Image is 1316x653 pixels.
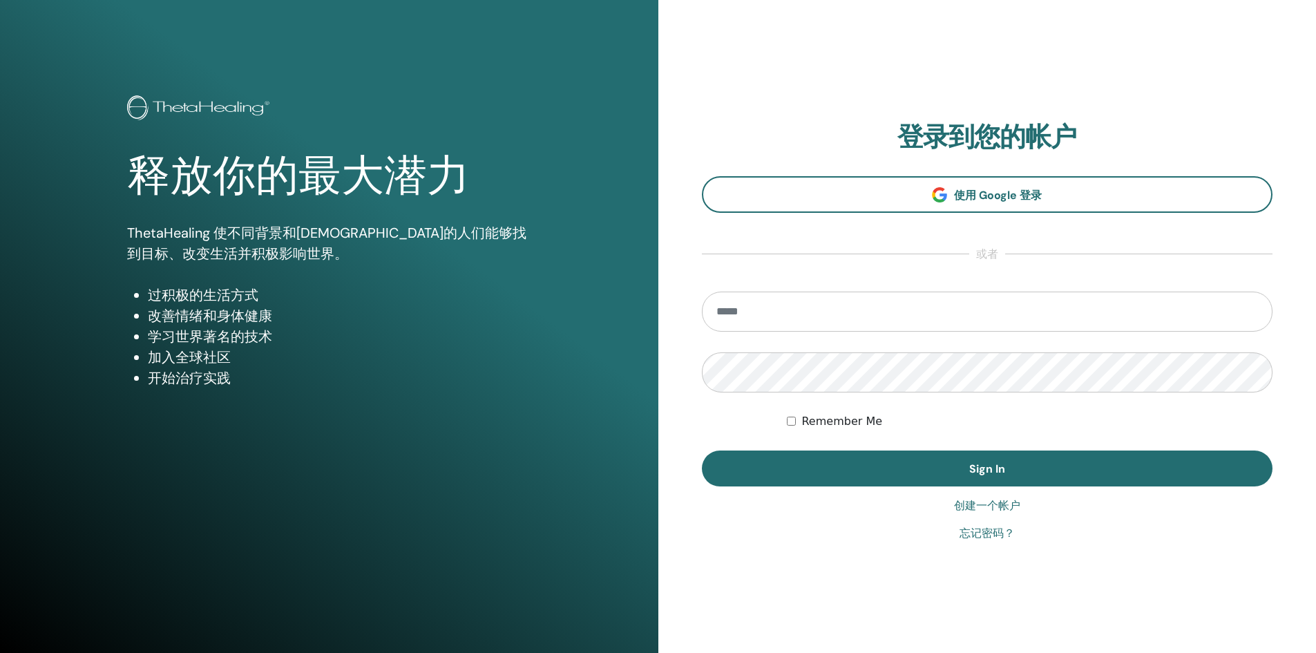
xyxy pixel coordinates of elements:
[702,122,1273,153] h2: 登录到您的帐户
[954,498,1020,514] a: 创建一个帐户
[702,176,1273,213] a: 使用 Google 登录
[954,188,1042,202] span: 使用 Google 登录
[969,462,1005,476] span: Sign In
[148,347,531,368] li: 加入全球社区
[702,451,1273,486] button: Sign In
[969,246,1005,263] span: 或者
[148,326,531,347] li: 学习世界著名的技术
[148,368,531,388] li: 开始治疗实践
[960,525,1015,542] a: 忘记密码？
[787,413,1272,430] div: Keep me authenticated indefinitely or until I manually logout
[127,151,531,202] h1: 释放你的最大潜力
[148,305,531,326] li: 改善情绪和身体健康
[127,223,531,264] p: ThetaHealing 使不同背景和[DEMOGRAPHIC_DATA]的人们能够找到目标、改变生活并积极影响世界。
[148,285,531,305] li: 过积极的生活方式
[801,413,882,430] label: Remember Me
